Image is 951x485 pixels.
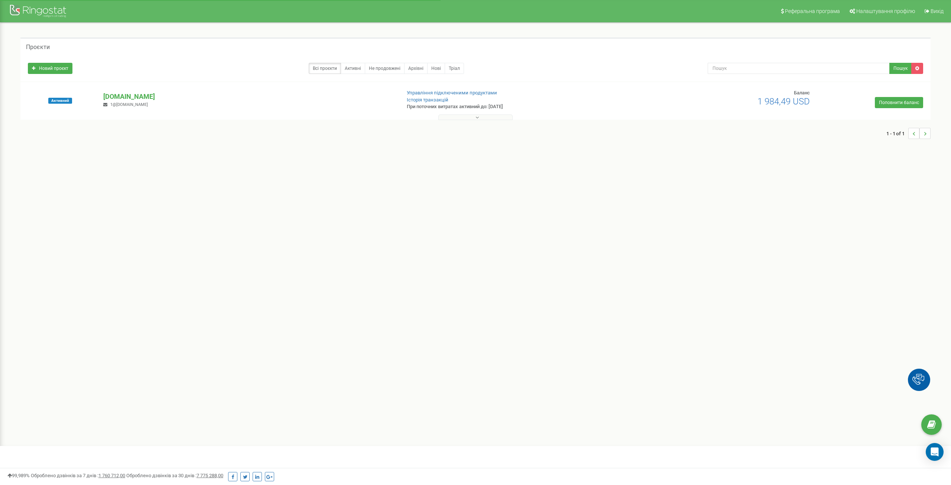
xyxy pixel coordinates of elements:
span: Активний [48,98,72,104]
a: Поповнити баланс [875,97,923,108]
span: Реферальна програма [785,8,840,14]
button: Пошук [889,63,912,74]
a: Тріал [445,63,464,74]
nav: ... [886,120,931,146]
span: Налаштування профілю [856,8,915,14]
a: Активні [341,63,365,74]
input: Пошук [708,63,890,74]
a: Нові [427,63,445,74]
span: 1@[DOMAIN_NAME] [110,102,148,107]
p: [DOMAIN_NAME] [103,92,394,101]
a: Архівні [404,63,428,74]
span: Вихід [931,8,944,14]
a: Історія транзакцій [407,97,448,103]
h5: Проєкти [26,44,50,51]
a: Всі проєкти [309,63,341,74]
span: 1 984,49 USD [757,96,810,107]
span: 1 - 1 of 1 [886,128,908,139]
a: Управління підключеними продуктами [407,90,497,96]
a: Не продовжені [365,63,405,74]
span: Баланс [794,90,810,96]
p: При поточних витратах активний до: [DATE] [407,103,622,110]
a: Новий проєкт [28,63,72,74]
div: Open Intercom Messenger [926,443,944,461]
